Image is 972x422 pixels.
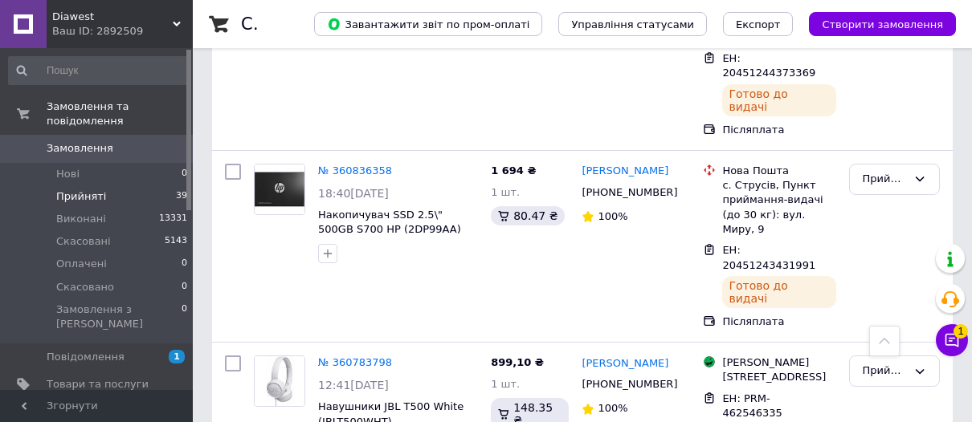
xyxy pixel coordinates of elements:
a: Фото товару [254,164,305,215]
span: Скасовані [56,234,111,249]
span: 39 [176,189,187,204]
div: Прийнято [863,171,907,188]
a: Фото товару [254,355,305,407]
img: Фото товару [255,164,304,214]
span: 0 [182,280,187,294]
div: Прийнято [863,363,907,379]
span: Управління статусами [571,18,694,30]
h1: Список замовлень [241,14,404,34]
a: Накопичувач SSD 2.5\" 500GB S700 HP (2DP99AA) [318,209,461,236]
span: 12:41[DATE] [318,379,389,392]
button: Чат з покупцем1 [936,324,968,356]
span: ЕН: 20451244373369 [722,52,815,79]
button: Експорт [723,12,794,36]
img: Фото товару [255,356,304,406]
input: Пошук [8,56,189,85]
div: Готово до видачі [722,84,835,116]
span: 899,10 ₴ [491,356,544,368]
span: 18:40[DATE] [318,187,389,200]
a: № 360783798 [318,356,392,368]
span: Оплачені [56,257,107,271]
span: 0 [182,167,187,181]
a: [PERSON_NAME] [582,356,668,371]
span: Нові [56,167,80,181]
span: Diawest [52,10,173,24]
span: 13331 [159,212,187,226]
span: 1 [954,324,968,339]
div: Готово до видачі [722,276,835,308]
div: [PERSON_NAME] [722,355,835,370]
span: Замовлення та повідомлення [47,99,193,128]
span: Виконані [56,212,106,226]
span: ЕН: PRM-462546335 [722,392,782,420]
span: 100% [598,402,627,414]
div: Післяплата [722,123,835,137]
span: 5143 [165,234,187,249]
span: ЕН: 20451243431991 [722,244,815,271]
span: Товари та послуги [47,377,149,392]
span: Скасовано [56,280,114,294]
button: Створити замовлення [809,12,956,36]
span: 1 [169,350,185,363]
span: 0 [182,257,187,271]
span: 1 694 ₴ [491,164,536,177]
span: Замовлення з [PERSON_NAME] [56,302,182,331]
button: Завантажити звіт по пром-оплаті [314,12,542,36]
a: [PERSON_NAME] [582,164,668,179]
span: 1 шт. [491,186,520,198]
div: с. Струсів, Пункт приймання-видачі (до 30 кг): вул. Миру, 9 [722,178,835,237]
span: Експорт [736,18,781,30]
div: Ваш ID: 2892509 [52,24,193,39]
div: [STREET_ADDRESS] [722,370,835,384]
span: Прийняті [56,189,106,204]
div: [PHONE_NUMBER] [578,182,677,203]
div: 80.47 ₴ [491,206,564,225]
span: Створити замовлення [822,18,943,30]
span: Завантажити звіт по пром-оплаті [327,17,529,31]
button: Управління статусами [558,12,707,36]
a: № 360836358 [318,164,392,177]
span: 0 [182,302,187,331]
span: 100% [598,210,627,222]
div: Нова Пошта [722,164,835,178]
span: Повідомлення [47,350,125,364]
div: Післяплата [722,314,835,329]
span: 1 шт. [491,378,520,390]
div: [PHONE_NUMBER] [578,374,677,395]
span: Замовлення [47,141,113,156]
a: Створити замовлення [793,18,956,30]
